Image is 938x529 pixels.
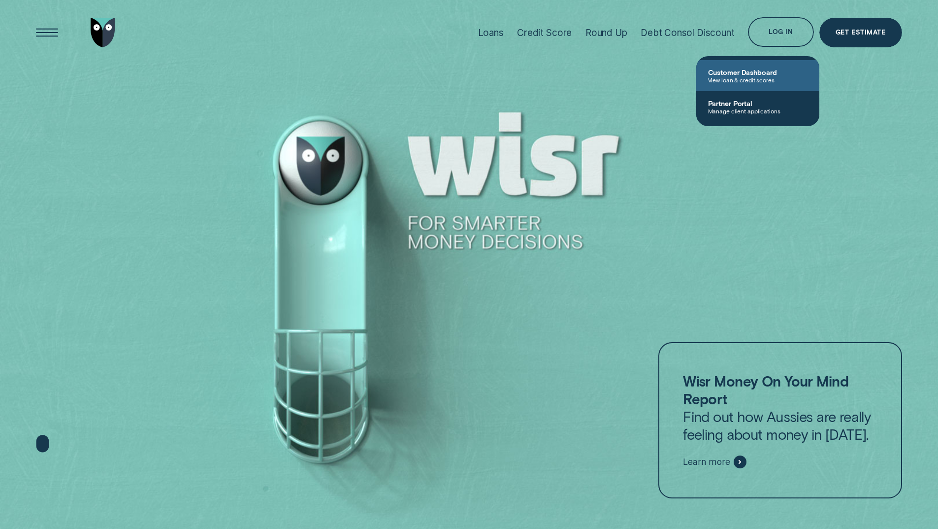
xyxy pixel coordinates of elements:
div: Credit Score [517,27,572,38]
div: Round Up [585,27,627,38]
span: Customer Dashboard [708,68,808,76]
strong: Wisr Money On Your Mind Report [683,372,848,407]
span: View loan & credit scores [708,76,808,83]
span: Learn more [683,457,730,467]
a: Partner PortalManage client applications [696,91,819,122]
div: Loans [478,27,504,38]
span: Manage client applications [708,107,808,114]
span: Partner Portal [708,99,808,107]
button: Open Menu [32,18,62,47]
p: Find out how Aussies are really feeling about money in [DATE]. [683,372,877,443]
div: Debt Consol Discount [641,27,734,38]
button: Log in [748,17,813,47]
a: Get Estimate [819,18,902,47]
a: Wisr Money On Your Mind ReportFind out how Aussies are really feeling about money in [DATE].Learn... [658,342,902,499]
img: Wisr [91,18,115,47]
a: Customer DashboardView loan & credit scores [696,60,819,91]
